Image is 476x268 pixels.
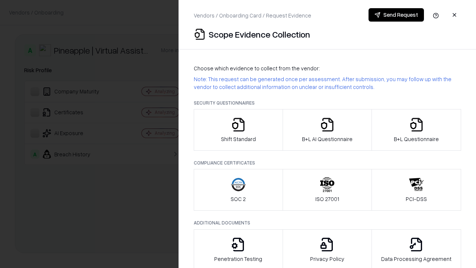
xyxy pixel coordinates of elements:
p: SOC 2 [231,195,246,203]
button: Send Request [369,8,424,22]
p: Scope Evidence Collection [209,28,310,40]
button: PCI-DSS [372,169,461,211]
p: Compliance Certificates [194,160,461,166]
p: Note: This request can be generated once per assessment. After submission, you may follow up with... [194,75,461,91]
p: ISO 27001 [315,195,339,203]
p: Additional Documents [194,220,461,226]
button: B+L AI Questionnaire [283,109,372,151]
p: B+L AI Questionnaire [302,135,353,143]
p: PCI-DSS [406,195,427,203]
button: ISO 27001 [283,169,372,211]
p: Shift Standard [221,135,256,143]
button: B+L Questionnaire [372,109,461,151]
p: Choose which evidence to collect from the vendor: [194,64,461,72]
button: SOC 2 [194,169,283,211]
p: Penetration Testing [214,255,262,263]
button: Shift Standard [194,109,283,151]
p: B+L Questionnaire [394,135,439,143]
p: Privacy Policy [310,255,344,263]
p: Security Questionnaires [194,100,461,106]
p: Vendors / Onboarding Card / Request Evidence [194,12,311,19]
p: Data Processing Agreement [381,255,451,263]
